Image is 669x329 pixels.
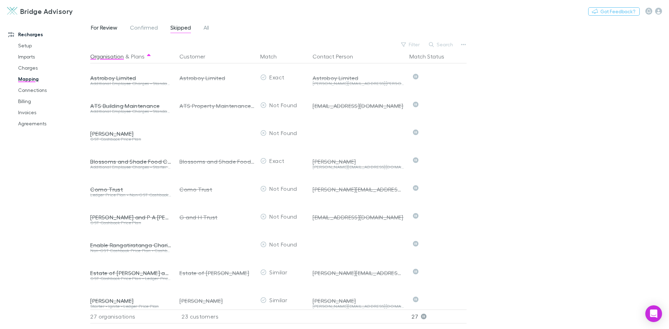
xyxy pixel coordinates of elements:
svg: Skipped [413,74,418,79]
div: GST Cashbook Price Plan [90,137,171,141]
div: [EMAIL_ADDRESS][DOMAIN_NAME] [313,102,404,109]
svg: Skipped [413,157,418,163]
button: Organisation [90,49,124,63]
span: Exact [269,157,284,164]
button: Got Feedback? [588,7,640,16]
a: Bridge Advisory [3,3,77,19]
a: Agreements [11,118,94,129]
div: [PERSON_NAME][EMAIL_ADDRESS][PERSON_NAME][DOMAIN_NAME] [313,269,404,276]
span: Not Found [269,241,297,248]
a: Mapping [11,73,94,85]
a: Connections [11,85,94,96]
span: Not Found [269,213,297,220]
svg: Skipped [413,297,418,302]
button: Search [425,40,457,49]
div: [PERSON_NAME] [90,130,171,137]
div: Additional Employee Charges • Standard + Payroll + Expenses [90,109,171,113]
div: Open Intercom Messenger [645,305,662,322]
a: Invoices [11,107,94,118]
div: [PERSON_NAME][EMAIL_ADDRESS][DOMAIN_NAME] [313,186,404,193]
svg: Skipped [413,102,418,107]
span: Not Found [269,102,297,108]
a: Recharges [1,29,94,40]
div: 27 organisations [90,310,174,323]
button: Filter [398,40,424,49]
div: Como Trust [90,186,171,193]
div: [EMAIL_ADDRESS][DOMAIN_NAME] [313,214,404,221]
button: Customer [179,49,214,63]
p: 27 [412,310,467,323]
svg: Skipped [413,213,418,219]
div: [PERSON_NAME][EMAIL_ADDRESS][PERSON_NAME][PERSON_NAME][DOMAIN_NAME] [313,81,404,86]
div: GST Cashbook Price Plan [90,221,171,225]
div: [PERSON_NAME] [313,158,404,165]
svg: Skipped [413,269,418,274]
div: Non-GST Cashbook Price Plan • Cashbook (Non-GST) Price Plan [90,249,171,253]
div: Astroboy Limited [313,75,404,81]
svg: Skipped [413,130,418,135]
div: ATS Building Maintenance [90,102,171,109]
div: Estate of [PERSON_NAME] [179,259,255,287]
div: Blossoms and Shade Food Co. Limited [179,148,255,175]
a: Setup [11,40,94,51]
span: All [203,24,209,33]
a: Imports [11,51,94,62]
button: Contact Person [313,49,361,63]
div: Additional Employee Charges • Standard + Payroll + Expenses • Ignite • Ledger Price Plan [90,81,171,86]
div: Como Trust [179,175,255,203]
button: Match [260,49,285,63]
span: Skipped [170,24,191,33]
div: Estate of [PERSON_NAME] and Estate of [PERSON_NAME] [90,269,171,276]
div: [PERSON_NAME] [90,297,171,304]
div: Ledger Price Plan • Non-GST Cashbook Price Plan • Cashbook (Non-GST) Price Plan [90,193,171,197]
button: Match Status [409,49,453,63]
img: Bridge Advisory's Logo [7,7,17,15]
button: Plans [131,49,145,63]
div: [PERSON_NAME] [313,297,404,304]
div: G and H Trust [179,203,255,231]
div: Astroboy Limited [90,75,171,81]
div: Additional Employee Charges • Starter + Payroll • Ignite [90,165,171,169]
a: Billing [11,96,94,107]
span: Not Found [269,185,297,192]
div: GST Cashbook Price Plan • Ledger Price Plan [90,276,171,281]
div: 23 customers [174,310,257,323]
span: Confirmed [130,24,158,33]
h3: Bridge Advisory [20,7,73,15]
div: & [90,49,171,63]
span: For Review [91,24,117,33]
div: [PERSON_NAME][EMAIL_ADDRESS][DOMAIN_NAME] [313,304,404,308]
svg: Skipped [413,185,418,191]
span: Similar [269,297,287,303]
div: Astroboy Limited [179,64,255,92]
div: Blossoms and Shade Food Co. Limited [90,158,171,165]
div: [PERSON_NAME] [179,287,255,315]
svg: Skipped [413,241,418,246]
span: Exact [269,74,284,80]
div: ATS Property Maintenance and Repairs Limited [179,92,255,120]
div: Enable Rangatiratanga Charitable Trust [90,242,171,249]
span: Similar [269,269,287,275]
a: Charges [11,62,94,73]
div: Starter • Ignite • Ledger Price Plan [90,304,171,308]
div: [PERSON_NAME][EMAIL_ADDRESS][DOMAIN_NAME] [313,165,404,169]
div: [PERSON_NAME] and P A [PERSON_NAME] [90,214,171,221]
span: Not Found [269,130,297,136]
